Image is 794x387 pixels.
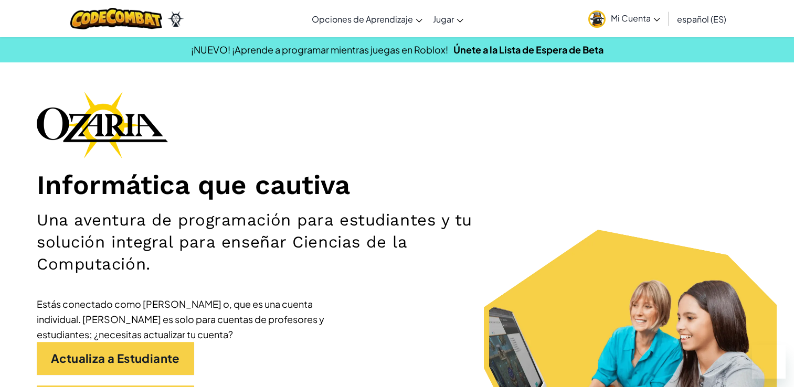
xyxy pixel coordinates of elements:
img: avatar [588,10,606,28]
img: Ozaria [167,11,184,27]
span: Mi Cuenta [611,13,660,24]
a: español (ES) [672,5,732,33]
h2: Una aventura de programación para estudiantes y tu solución integral para enseñar Ciencias de la ... [37,209,520,275]
a: Mi Cuenta [583,2,665,35]
span: Jugar [433,14,454,25]
span: español (ES) [677,14,726,25]
span: ¡NUEVO! ¡Aprende a programar mientras juegas en Roblox! [191,44,448,56]
a: Actualiza a Estudiante [37,342,194,375]
div: Estás conectado como [PERSON_NAME] o, que es una cuenta individual. [PERSON_NAME] es solo para cu... [37,296,352,342]
a: Jugar [428,5,469,33]
img: Ozaria branding logo [37,91,168,158]
img: CodeCombat logo [70,8,162,29]
a: Opciones de Aprendizaje [306,5,428,33]
iframe: Botón para iniciar la ventana de mensajería [752,345,786,379]
span: Opciones de Aprendizaje [312,14,413,25]
h1: Informática que cautiva [37,169,757,201]
a: Únete a la Lista de Espera de Beta [453,44,604,56]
